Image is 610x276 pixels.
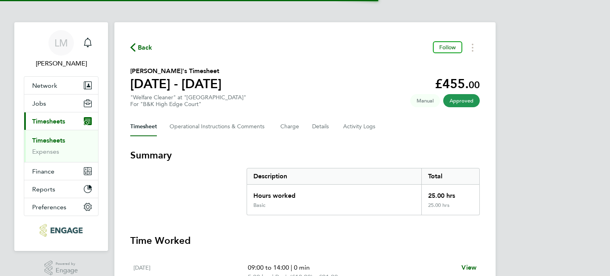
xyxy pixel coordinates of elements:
span: Network [32,82,57,89]
app-decimal: £455. [435,76,480,91]
span: Engage [56,267,78,274]
button: Follow [433,41,462,53]
h3: Time Worked [130,234,480,247]
button: Timesheet [130,117,157,136]
button: Timesheets [24,112,98,130]
a: Timesheets [32,137,65,144]
span: Timesheets [32,118,65,125]
span: | [291,264,292,271]
div: Timesheets [24,130,98,162]
button: Back [130,42,152,52]
span: Back [138,43,152,52]
div: "Welfare Cleaner" at "[GEOGRAPHIC_DATA]" [130,94,246,108]
a: LM[PERSON_NAME] [24,30,98,68]
span: Jobs [32,100,46,107]
div: For "B&K High Edge Court" [130,101,246,108]
a: Powered byEngage [44,261,78,276]
button: Details [312,117,330,136]
div: 25.00 hrs [421,202,479,215]
h2: [PERSON_NAME]'s Timesheet [130,66,222,76]
div: Hours worked [247,185,421,202]
span: Reports [32,185,55,193]
nav: Main navigation [14,22,108,251]
button: Reports [24,180,98,198]
div: Description [247,168,421,184]
span: 09:00 to 14:00 [248,264,289,271]
span: Lauren Milner [24,59,98,68]
h1: [DATE] - [DATE] [130,76,222,92]
h3: Summary [130,149,480,162]
span: This timesheet was manually created. [410,94,440,107]
button: Charge [280,117,299,136]
button: Finance [24,162,98,180]
img: bandk-logo-retina.png [40,224,82,237]
a: View [461,263,477,272]
div: Summary [247,168,480,215]
div: 25.00 hrs [421,185,479,202]
div: Total [421,168,479,184]
div: Basic [253,202,265,208]
button: Jobs [24,95,98,112]
span: 00 [469,79,480,91]
span: Follow [439,44,456,51]
span: View [461,264,477,271]
a: Expenses [32,148,59,155]
button: Timesheets Menu [465,41,480,54]
span: Finance [32,168,54,175]
span: 0 min [294,264,310,271]
a: Go to home page [24,224,98,237]
button: Preferences [24,198,98,216]
span: This timesheet has been approved. [443,94,480,107]
span: LM [54,38,68,48]
span: Powered by [56,261,78,267]
button: Activity Logs [343,117,376,136]
button: Network [24,77,98,94]
span: Preferences [32,203,66,211]
button: Operational Instructions & Comments [170,117,268,136]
